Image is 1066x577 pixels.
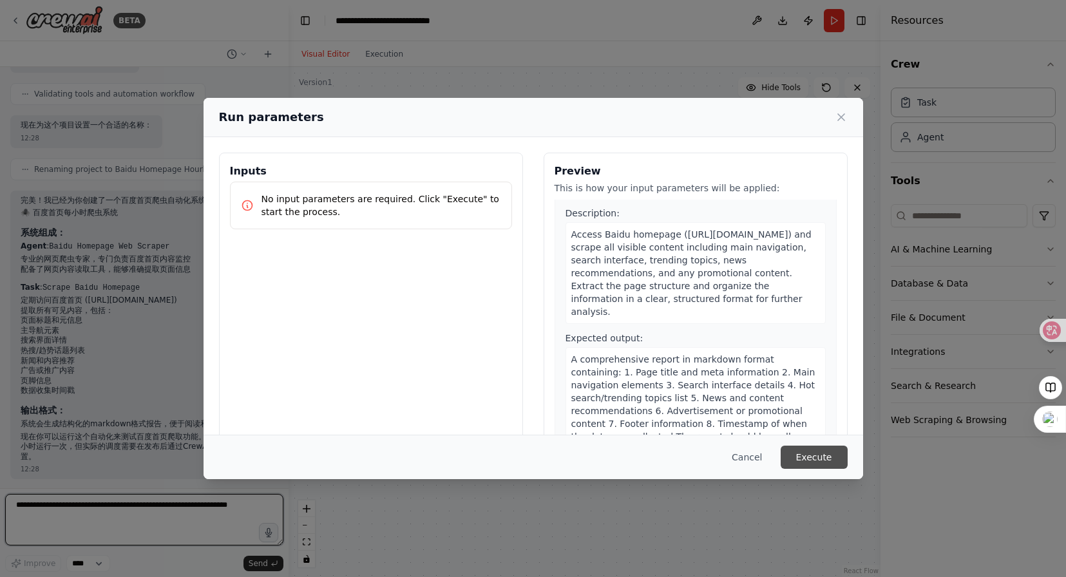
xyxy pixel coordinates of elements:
[555,182,837,194] p: This is how your input parameters will be applied:
[230,164,512,179] h3: Inputs
[262,193,501,218] p: No input parameters are required. Click "Execute" to start the process.
[555,164,837,179] h3: Preview
[571,354,815,468] span: A comprehensive report in markdown format containing: 1. Page title and meta information 2. Main ...
[566,333,643,343] span: Expected output:
[566,208,620,218] span: Description:
[721,446,772,469] button: Cancel
[781,446,848,469] button: Execute
[219,108,324,126] h2: Run parameters
[571,229,812,317] span: Access Baidu homepage ([URL][DOMAIN_NAME]) and scrape all visible content including main navigati...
